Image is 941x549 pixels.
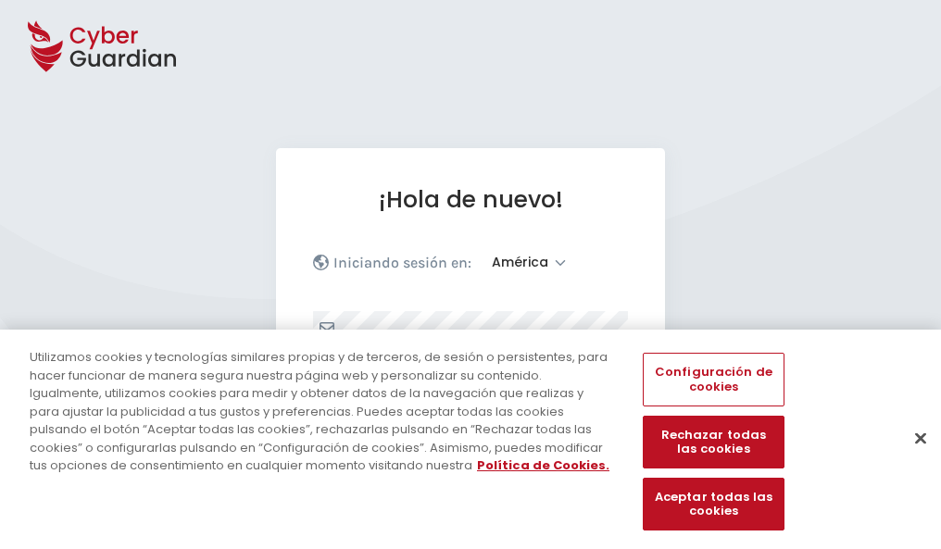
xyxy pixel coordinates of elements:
[333,254,471,272] p: Iniciando sesión en:
[30,348,615,475] div: Utilizamos cookies y tecnologías similares propias y de terceros, de sesión o persistentes, para ...
[643,353,784,406] button: Configuración de cookies, Abre el cuadro de diálogo del centro de preferencias.
[643,478,784,530] button: Aceptar todas las cookies
[313,185,628,214] h1: ¡Hola de nuevo!
[643,416,784,468] button: Rechazar todas las cookies
[477,456,609,474] a: Más información sobre su privacidad, se abre en una nueva pestaña
[900,418,941,458] button: Cerrar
